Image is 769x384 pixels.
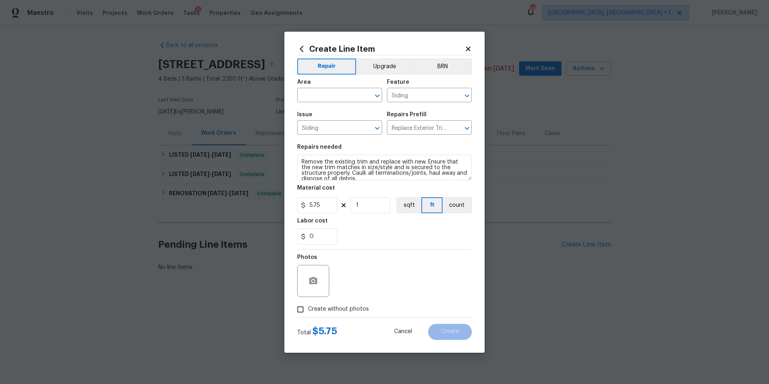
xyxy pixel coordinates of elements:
[297,44,465,53] h2: Create Line Item
[297,144,342,150] h5: Repairs needed
[421,197,443,213] button: ft
[387,79,409,85] h5: Feature
[312,326,337,336] span: $ 5.75
[381,324,425,340] button: Cancel
[297,327,337,337] div: Total
[461,90,473,101] button: Open
[297,112,312,117] h5: Issue
[297,255,317,260] h5: Photos
[443,197,472,213] button: count
[297,218,328,224] h5: Labor cost
[441,329,459,335] span: Create
[428,324,472,340] button: Create
[308,305,369,313] span: Create without photos
[297,79,311,85] h5: Area
[372,90,383,101] button: Open
[297,59,356,75] button: Repair
[394,329,412,335] span: Cancel
[372,123,383,134] button: Open
[297,155,472,180] textarea: Remove the existing trim and replace with new. Ensure that the new trim matches in size/style and...
[387,112,427,117] h5: Repairs Prefill
[356,59,413,75] button: Upgrade
[461,123,473,134] button: Open
[297,185,335,191] h5: Material cost
[397,197,421,213] button: sqft
[413,59,472,75] button: BRN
